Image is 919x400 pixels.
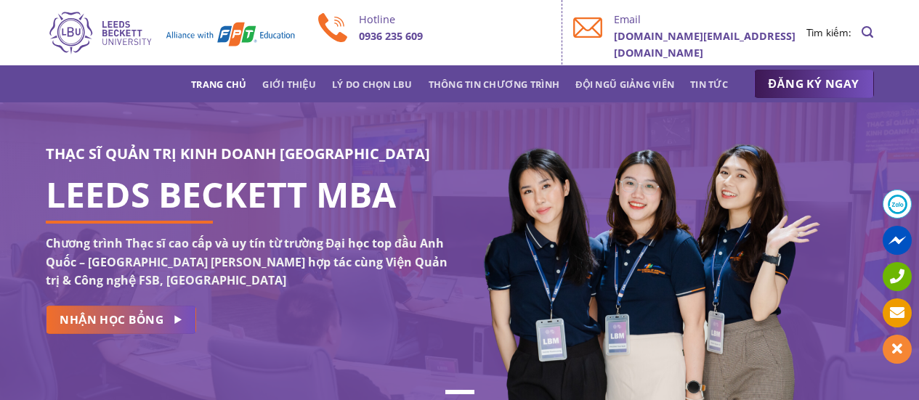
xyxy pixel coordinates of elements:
strong: Chương trình Thạc sĩ cao cấp và uy tín từ trường Đại học top đầu Anh Quốc – [GEOGRAPHIC_DATA] [PE... [46,235,448,288]
b: [DOMAIN_NAME][EMAIL_ADDRESS][DOMAIN_NAME] [614,29,795,60]
a: Tin tức [690,71,728,97]
a: NHẬN HỌC BỔNG [46,306,196,334]
a: ĐĂNG KÝ NGAY [754,70,874,99]
span: ĐĂNG KÝ NGAY [769,75,859,93]
a: Đội ngũ giảng viên [575,71,674,97]
li: Page dot 1 [445,390,474,394]
a: Thông tin chương trình [429,71,560,97]
span: NHẬN HỌC BỔNG [60,311,163,329]
li: Tìm kiếm: [806,25,851,41]
img: Thạc sĩ Quản trị kinh doanh Quốc tế [46,9,296,56]
a: Trang chủ [191,71,246,97]
h3: THẠC SĨ QUẢN TRỊ KINH DOANH [GEOGRAPHIC_DATA] [46,142,449,166]
b: 0936 235 609 [359,29,423,43]
p: Email [614,11,806,28]
h1: LEEDS BECKETT MBA [46,186,449,203]
a: Giới thiệu [262,71,316,97]
a: Search [862,18,873,46]
p: Hotline [359,11,551,28]
a: Lý do chọn LBU [332,71,413,97]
